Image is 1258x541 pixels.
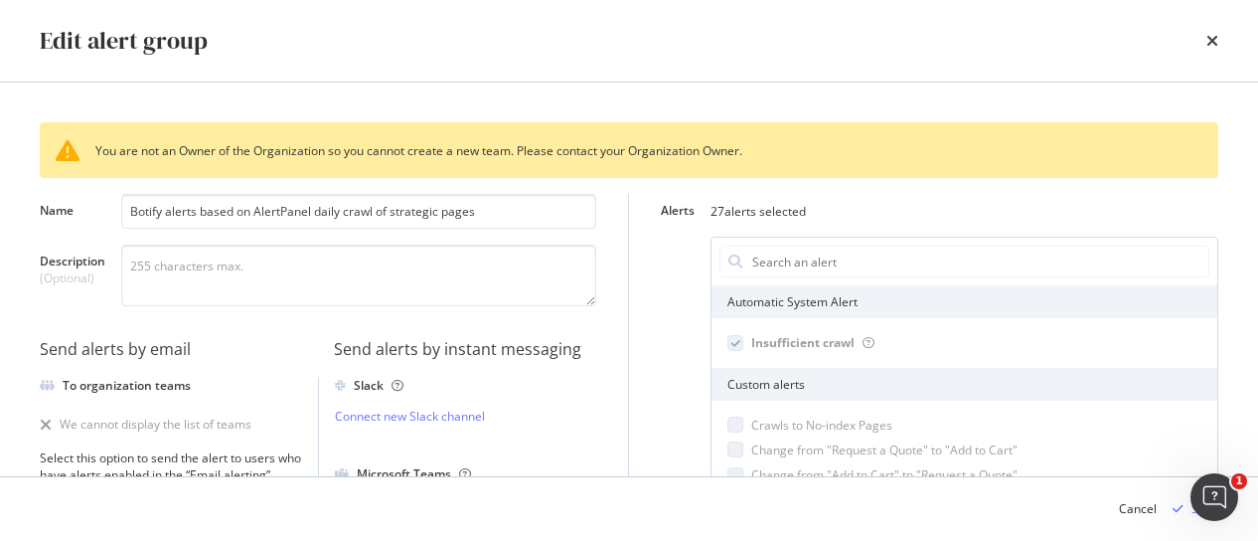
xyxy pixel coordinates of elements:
[335,408,596,425] a: Connect new Slack channel
[1231,473,1247,489] span: 1
[750,247,1208,276] input: Search an alert
[40,122,1218,178] div: You are not an Owner of the Organization so you cannot create a new team. Please contact your Org...
[661,202,695,224] label: Alerts
[40,270,105,286] span: (Optional)
[1119,493,1157,525] button: Cancel
[711,285,1217,318] div: Automatic System Alert
[40,338,302,361] div: Send alerts by email
[63,377,191,394] div: To organization teams
[334,338,596,361] div: Send alerts by instant messaging
[40,202,105,224] label: Name
[751,334,855,351] span: Insufficient crawl
[710,203,806,220] div: 27 alerts selected
[354,377,403,394] div: Slack
[711,368,1217,401] div: Custom alerts
[40,24,208,58] div: Edit alert group
[751,466,1018,483] span: Change from "Add to Cart" to "Request a Quote"
[1190,473,1238,521] iframe: Intercom live chat
[1206,24,1218,58] div: times
[40,450,302,500] div: Select this option to send the alert to users who have alerts enabled in the “Email alerting” sec...
[60,416,251,433] div: We cannot display the list of teams
[357,465,471,482] div: Microsoft Teams
[1165,493,1218,525] button: Save
[40,253,105,270] span: Description
[751,417,892,434] span: Crawls to No-index Pages
[1119,500,1157,517] div: Cancel
[121,194,596,229] input: Name
[751,442,1018,458] span: Change from "Request a Quote" to "Add to Cart"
